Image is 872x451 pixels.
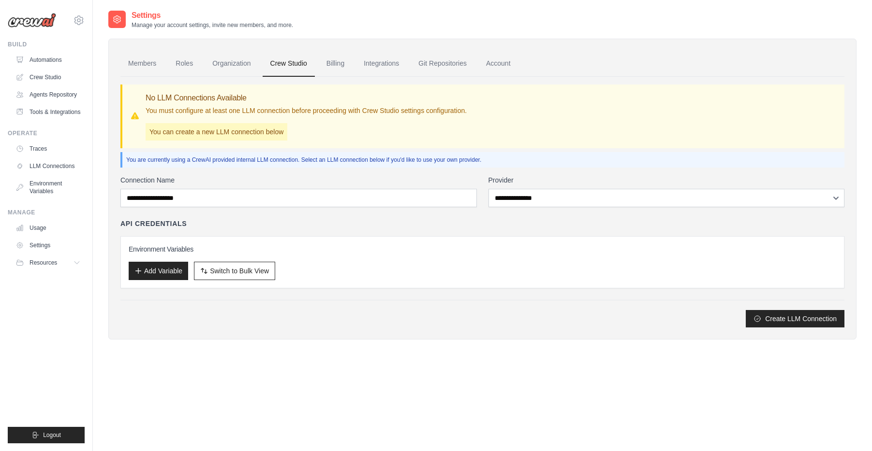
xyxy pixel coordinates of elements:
[12,141,85,156] a: Traces
[126,156,841,164] p: You are currently using a CrewAI provided internal LLM connection. Select an LLM connection below...
[8,129,85,137] div: Operate
[8,13,56,28] img: Logo
[146,106,467,115] p: You must configure at least one LLM connection before proceeding with Crew Studio settings config...
[43,431,61,439] span: Logout
[12,70,85,85] a: Crew Studio
[8,427,85,443] button: Logout
[478,51,518,77] a: Account
[12,238,85,253] a: Settings
[12,104,85,120] a: Tools & Integrations
[205,51,258,77] a: Organization
[129,244,836,254] h3: Environment Variables
[120,219,187,228] h4: API Credentials
[168,51,201,77] a: Roles
[120,51,164,77] a: Members
[146,123,287,141] p: You can create a new LLM connection below
[12,52,85,68] a: Automations
[194,262,275,280] button: Switch to Bulk View
[146,92,467,104] h3: No LLM Connections Available
[411,51,474,77] a: Git Repositories
[132,10,293,21] h2: Settings
[263,51,315,77] a: Crew Studio
[120,175,477,185] label: Connection Name
[8,41,85,48] div: Build
[488,175,845,185] label: Provider
[12,220,85,236] a: Usage
[8,209,85,216] div: Manage
[746,310,844,327] button: Create LLM Connection
[129,262,188,280] button: Add Variable
[12,158,85,174] a: LLM Connections
[12,176,85,199] a: Environment Variables
[12,87,85,102] a: Agents Repository
[210,266,269,276] span: Switch to Bulk View
[132,21,293,29] p: Manage your account settings, invite new members, and more.
[356,51,407,77] a: Integrations
[30,259,57,267] span: Resources
[12,255,85,270] button: Resources
[319,51,352,77] a: Billing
